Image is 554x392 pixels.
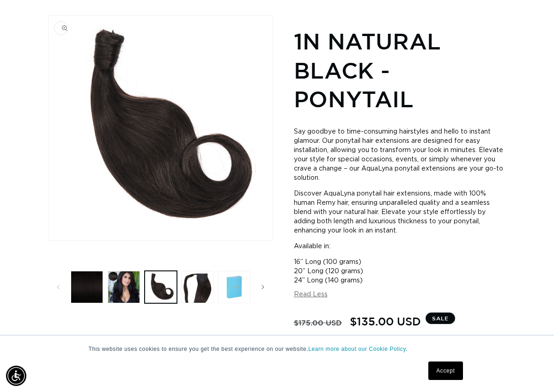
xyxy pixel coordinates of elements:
[294,291,328,299] button: Read Less
[308,346,408,352] a: Learn more about our Cookie Policy.
[294,242,506,251] p: Available in:
[48,15,273,305] media-gallery: Gallery Viewer
[294,276,506,285] li: 24” Long (140 grams)
[294,27,506,113] h1: 1N Natural Black - Ponytail
[428,361,463,380] a: Accept
[350,312,421,330] span: $135.00 USD
[71,271,103,303] button: Load image 1 in gallery view
[294,127,506,183] p: Say goodbye to time-consuming hairstyles and hello to instant glamour. Our ponytail hair extensio...
[426,312,455,324] span: Sale
[182,271,214,303] button: Load image 4 in gallery view
[294,190,490,234] span: Discover AquaLyna ponytail hair extensions, made with 100% human Remy hair, ensuring unparalleled...
[108,271,140,303] button: Load image 2 in gallery view
[294,257,506,267] li: 16” Long (100 grams)
[89,345,466,353] p: This website uses cookies to ensure you get the best experience on our website.
[508,348,554,392] iframe: Chat Widget
[48,277,68,297] button: Slide left
[294,314,342,331] s: $175.00 USD
[145,271,177,303] button: Load image 3 in gallery view
[253,277,273,297] button: Slide right
[218,271,250,303] button: Load image 5 in gallery view
[294,267,506,276] li: 20” Long (120 grams)
[6,366,26,386] div: Accessibility Menu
